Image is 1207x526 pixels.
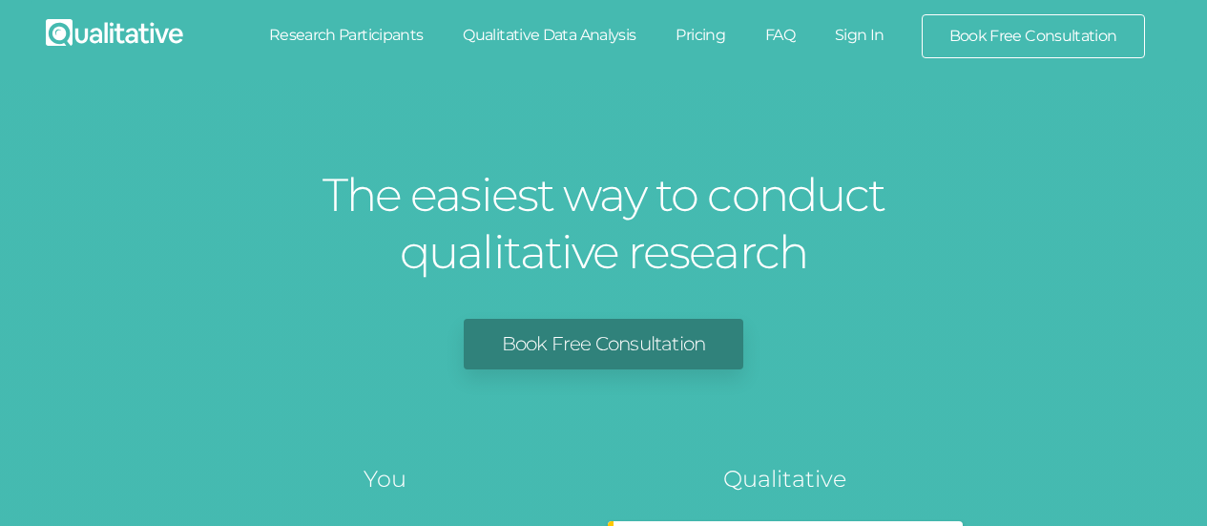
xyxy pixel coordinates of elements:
[443,14,656,56] a: Qualitative Data Analysis
[923,15,1144,57] a: Book Free Consultation
[656,14,745,56] a: Pricing
[464,319,743,369] a: Book Free Consultation
[249,14,444,56] a: Research Participants
[46,19,183,46] img: Qualitative
[745,14,815,56] a: FAQ
[364,465,406,493] tspan: You
[723,465,846,493] tspan: Qualitative
[815,14,905,56] a: Sign In
[318,166,890,281] h1: The easiest way to conduct qualitative research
